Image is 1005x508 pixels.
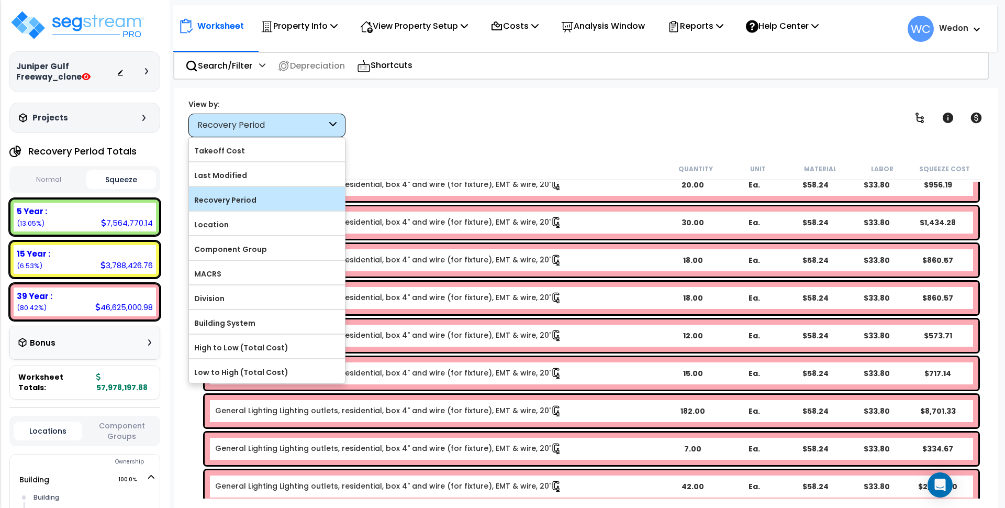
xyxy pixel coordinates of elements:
[31,491,154,504] div: Building
[189,217,345,233] label: Location
[846,368,907,379] div: $33.80
[663,406,723,416] div: 182.00
[18,372,92,393] span: Worksheet Totals:
[360,19,468,33] p: View Property Setup
[908,293,968,303] div: $860.57
[189,241,345,257] label: Component Group
[100,260,153,271] div: 3,788,426.76
[261,19,338,33] p: Property Info
[908,481,968,492] div: $2,008.00
[16,61,117,82] h3: Juniper Gulf Freeway_clone
[189,365,345,380] label: Low to High (Total Cost)
[724,255,784,266] div: Ea.
[908,255,968,266] div: $860.57
[663,444,723,454] div: 7.00
[663,255,723,266] div: 18.00
[724,368,784,379] div: Ea.
[189,340,345,356] label: High to Low (Total Cost)
[32,113,68,123] h3: Projects
[188,99,345,109] div: View by:
[14,171,84,189] button: Normal
[189,192,345,208] label: Recovery Period
[750,165,766,173] small: Unit
[908,16,934,42] span: WC
[724,444,784,454] div: Ea.
[908,330,968,341] div: $573.71
[189,143,345,159] label: Takeoff Cost
[17,248,50,259] b: 15 Year :
[785,217,845,228] div: $58.24
[215,405,562,417] a: Individual Item
[17,219,44,228] small: 13.047611713562887%
[86,170,157,189] button: Squeeze
[785,330,845,341] div: $58.24
[908,444,968,454] div: $334.67
[785,406,845,416] div: $58.24
[785,444,845,454] div: $58.24
[724,406,784,416] div: Ea.
[724,180,784,190] div: Ea.
[908,368,968,379] div: $717.14
[189,168,345,183] label: Last Modified
[95,302,153,313] div: 46,625,000.98
[663,368,723,379] div: 15.00
[351,53,418,79] div: Shortcuts
[215,368,562,379] a: Individual Item
[118,473,146,486] span: 100.0%
[663,217,723,228] div: 30.00
[785,368,845,379] div: $58.24
[804,165,836,173] small: Material
[908,217,968,228] div: $1,434.28
[746,19,819,33] p: Help Center
[846,406,907,416] div: $33.80
[31,456,160,468] div: Ownership
[215,255,562,266] a: Individual Item
[30,339,55,348] h3: Bonus
[215,443,562,455] a: Individual Item
[846,217,907,228] div: $33.80
[663,180,723,190] div: 20.00
[277,59,345,73] p: Depreciation
[14,422,82,440] button: Locations
[28,146,137,157] h4: Recovery Period Totals
[667,19,723,33] p: Reports
[357,58,412,73] p: Shortcuts
[663,293,723,303] div: 18.00
[846,293,907,303] div: $33.80
[17,261,42,270] small: 6.5342264896743245%
[663,330,723,341] div: 12.00
[17,206,47,217] b: 5 Year :
[928,472,953,498] div: Open Intercom Messenger
[101,217,153,228] div: 7,564,770.14
[678,165,713,173] small: Quantity
[215,217,562,228] a: Individual Item
[9,9,146,41] img: logo_pro_r.png
[561,19,645,33] p: Analysis Window
[663,481,723,492] div: 42.00
[785,255,845,266] div: $58.24
[908,406,968,416] div: $8,701.33
[17,291,52,302] b: 39 Year :
[272,53,351,78] div: Depreciation
[185,59,252,73] p: Search/Filter
[215,481,562,492] a: Individual Item
[939,23,968,34] b: Wedon
[846,444,907,454] div: $33.80
[96,372,148,393] b: 57,978,197.88
[785,180,845,190] div: $58.24
[846,330,907,341] div: $33.80
[724,293,784,303] div: Ea.
[919,165,970,173] small: Squeeze Cost
[846,180,907,190] div: $33.80
[215,179,562,191] a: Individual Item
[871,165,894,173] small: Labor
[189,315,345,331] label: Building System
[87,420,156,442] button: Component Groups
[215,292,562,304] a: Individual Item
[724,330,784,341] div: Ea.
[846,255,907,266] div: $33.80
[785,481,845,492] div: $58.24
[189,291,345,306] label: Division
[785,293,845,303] div: $58.24
[19,474,49,485] a: Building 100.0%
